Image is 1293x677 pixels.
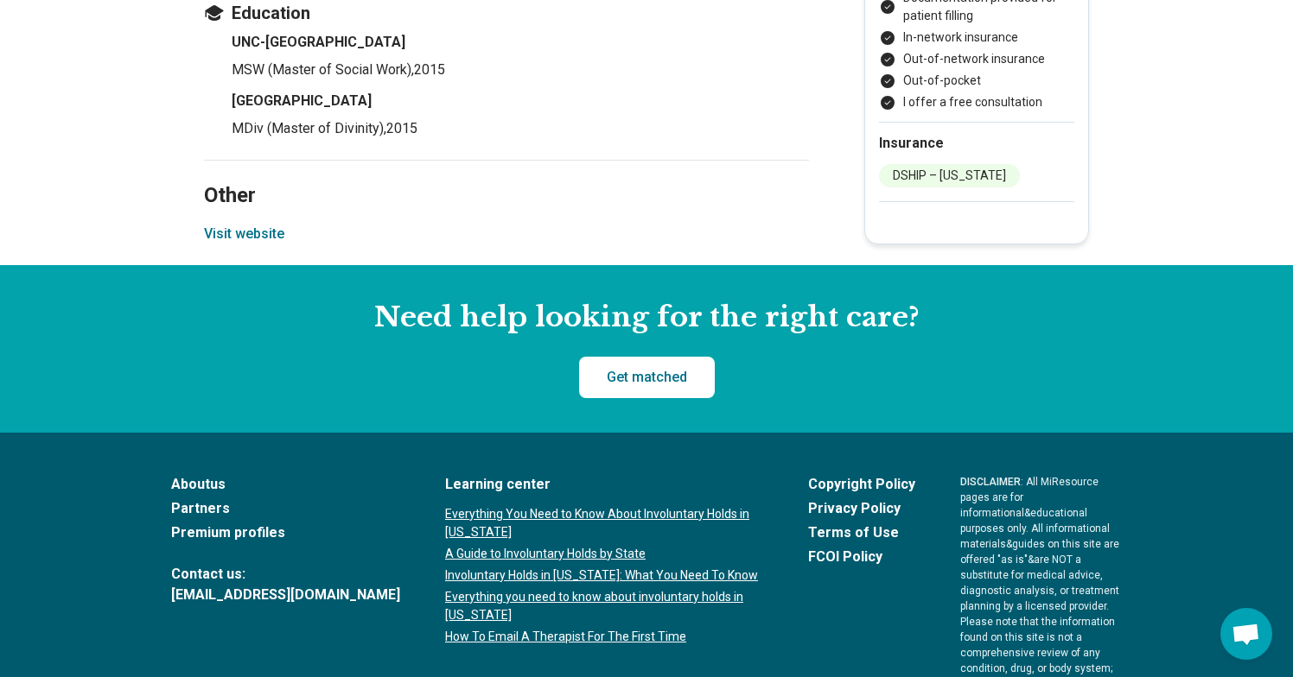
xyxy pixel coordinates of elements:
li: I offer a free consultation [879,93,1074,111]
a: Terms of Use [808,522,915,543]
a: Aboutus [171,474,400,495]
h2: Insurance [879,133,1074,154]
p: MDiv (Master of Divinity) , 2015 [232,118,809,139]
a: Premium profiles [171,522,400,543]
p: MSW (Master of Social Work) , 2015 [232,60,809,80]
h4: UNC-[GEOGRAPHIC_DATA] [232,32,809,53]
a: [EMAIL_ADDRESS][DOMAIN_NAME] [171,585,400,605]
a: A Guide to Involuntary Holds by State [445,545,763,563]
a: Involuntary Holds in [US_STATE]: What You Need To Know [445,566,763,585]
a: Everything you need to know about involuntary holds in [US_STATE] [445,588,763,624]
a: Get matched [579,357,715,398]
div: Open chat [1220,608,1272,660]
li: Out-of-pocket [879,72,1074,90]
button: Visit website [204,224,284,244]
a: Partners [171,498,400,519]
a: Copyright Policy [808,474,915,495]
h3: Education [204,1,809,25]
a: Everything You Need to Know About Involuntary Holds in [US_STATE] [445,505,763,541]
h2: Other [204,140,809,211]
h2: Need help looking for the right care? [14,300,1279,336]
a: Learning center [445,474,763,495]
span: Contact us: [171,564,400,585]
h4: [GEOGRAPHIC_DATA] [232,91,809,111]
li: In-network insurance [879,28,1074,47]
li: DSHIP – [US_STATE] [879,164,1020,187]
span: DISCLAIMER [960,476,1021,488]
a: Privacy Policy [808,498,915,519]
li: Out-of-network insurance [879,50,1074,68]
a: FCOI Policy [808,547,915,567]
a: How To Email A Therapist For The First Time [445,628,763,646]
